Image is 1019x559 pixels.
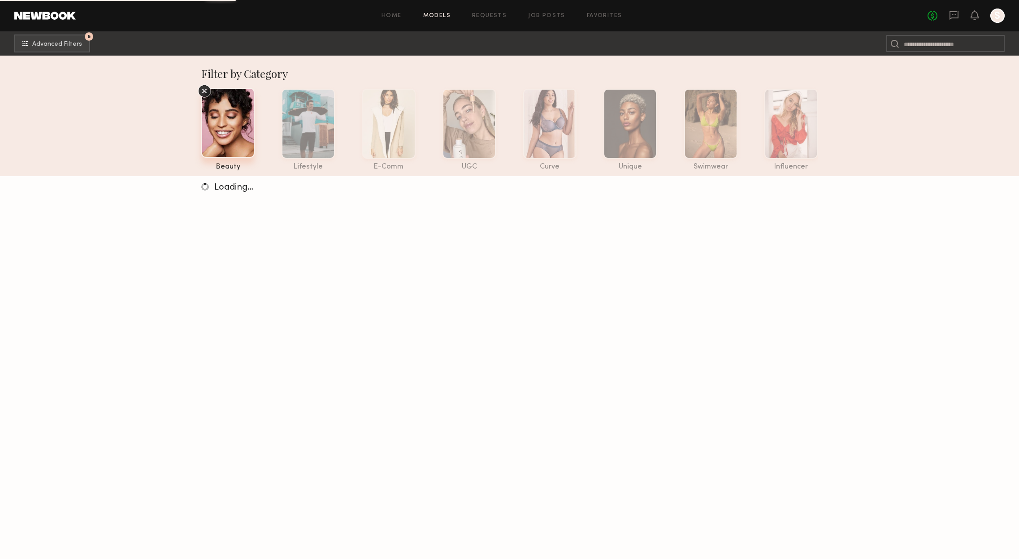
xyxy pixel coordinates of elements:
[990,9,1005,23] a: S
[684,163,737,171] div: swimwear
[528,13,565,19] a: Job Posts
[587,13,622,19] a: Favorites
[764,163,818,171] div: influencer
[88,35,91,39] span: 5
[442,163,496,171] div: UGC
[382,13,402,19] a: Home
[214,183,253,192] span: Loading…
[423,13,451,19] a: Models
[14,35,90,52] button: 5Advanced Filters
[32,41,82,48] span: Advanced Filters
[603,163,657,171] div: unique
[282,163,335,171] div: lifestyle
[523,163,577,171] div: curve
[362,163,416,171] div: e-comm
[201,163,255,171] div: beauty
[201,66,818,81] div: Filter by Category
[472,13,507,19] a: Requests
